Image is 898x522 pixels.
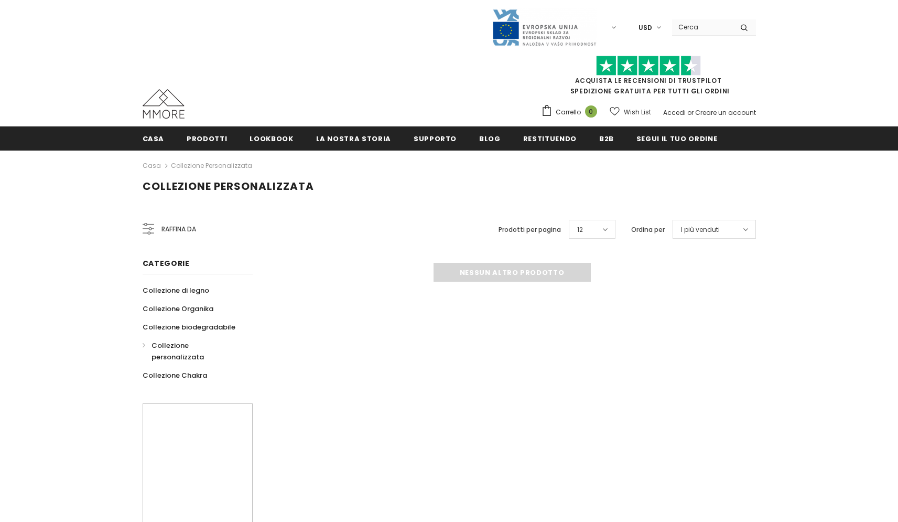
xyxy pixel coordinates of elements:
a: Acquista le recensioni di TrustPilot [575,76,722,85]
a: Collezione personalizzata [171,161,252,170]
span: 12 [577,225,583,235]
label: Ordina per [631,225,665,235]
a: Collezione Chakra [143,366,207,385]
a: Collezione Organika [143,300,213,318]
a: supporto [414,126,457,150]
a: Accedi [663,108,686,117]
span: Blog [479,134,501,144]
span: Collezione Chakra [143,370,207,380]
span: La nostra storia [316,134,391,144]
a: Prodotti [187,126,227,150]
label: Prodotti per pagina [499,225,561,235]
span: 0 [585,105,597,118]
img: Casi MMORE [143,89,185,119]
a: Wish List [610,103,651,121]
span: Restituendo [523,134,577,144]
span: Collezione personalizzata [152,340,204,362]
span: Collezione di legno [143,285,209,295]
a: Collezione di legno [143,281,209,300]
a: Blog [479,126,501,150]
span: Raffina da [161,223,196,235]
a: Lookbook [250,126,293,150]
a: Casa [143,126,165,150]
span: Wish List [624,107,651,118]
span: Casa [143,134,165,144]
a: Casa [143,159,161,172]
span: supporto [414,134,457,144]
a: B2B [599,126,614,150]
img: Javni Razpis [492,8,597,47]
span: Segui il tuo ordine [636,134,717,144]
a: La nostra storia [316,126,391,150]
span: B2B [599,134,614,144]
a: Carrello 0 [541,104,602,120]
span: Collezione Organika [143,304,213,314]
a: Collezione personalizzata [143,336,241,366]
span: Collezione biodegradabile [143,322,235,332]
span: Lookbook [250,134,293,144]
span: or [687,108,694,117]
a: Segui il tuo ordine [636,126,717,150]
span: Prodotti [187,134,227,144]
span: Carrello [556,107,581,118]
a: Restituendo [523,126,577,150]
span: I più venduti [681,225,720,235]
span: Categorie [143,258,190,269]
a: Javni Razpis [492,23,597,31]
span: Collezione personalizzata [143,179,314,194]
span: USD [639,23,652,33]
img: Fidati di Pilot Stars [596,56,701,76]
span: SPEDIZIONE GRATUITA PER TUTTI GLI ORDINI [541,60,756,95]
input: Search Site [672,19,732,35]
a: Creare un account [695,108,756,117]
a: Collezione biodegradabile [143,318,235,336]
